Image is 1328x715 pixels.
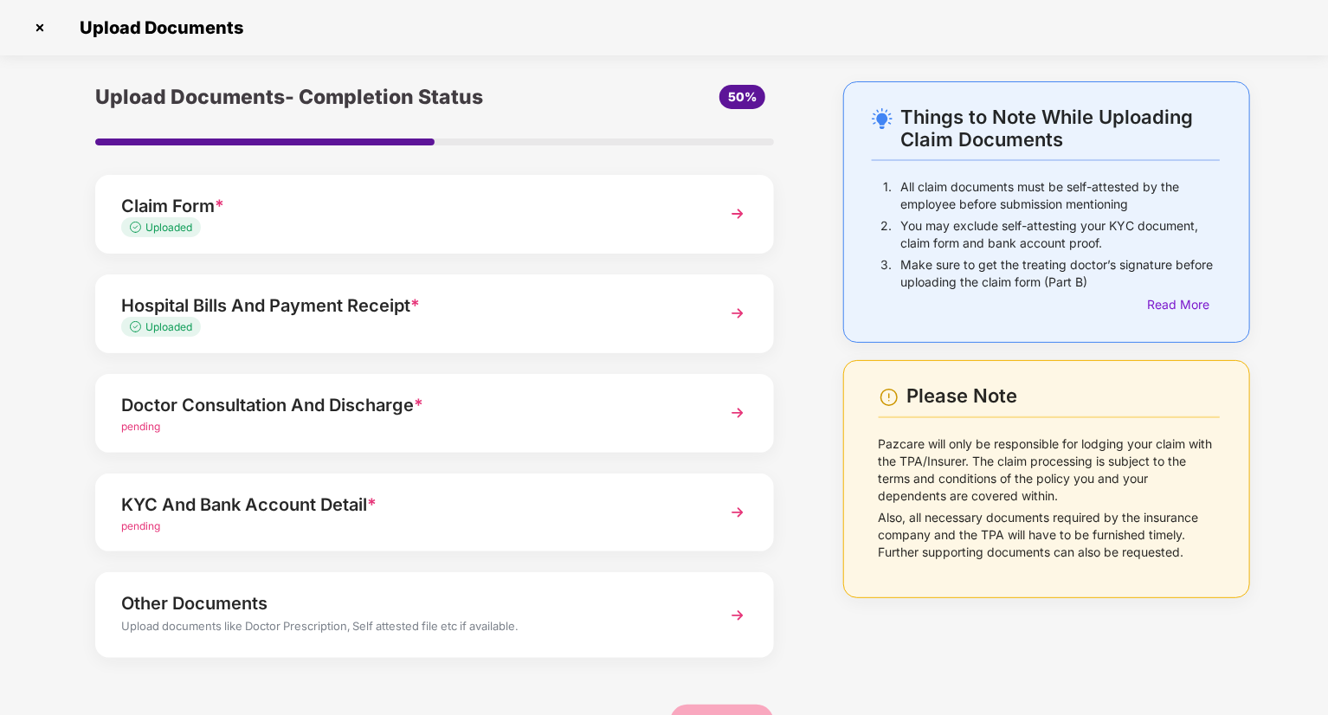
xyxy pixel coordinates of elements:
[121,192,695,220] div: Claim Form
[145,221,192,234] span: Uploaded
[722,298,753,329] img: svg+xml;base64,PHN2ZyBpZD0iTmV4dCIgeG1sbnM9Imh0dHA6Ly93d3cudzMub3JnLzIwMDAvc3ZnIiB3aWR0aD0iMzYiIG...
[907,384,1220,408] div: Please Note
[121,391,695,419] div: Doctor Consultation And Discharge
[722,600,753,631] img: svg+xml;base64,PHN2ZyBpZD0iTmV4dCIgeG1sbnM9Imh0dHA6Ly93d3cudzMub3JnLzIwMDAvc3ZnIiB3aWR0aD0iMzYiIG...
[900,106,1220,151] div: Things to Note While Uploading Claim Documents
[145,320,192,333] span: Uploaded
[728,89,757,104] span: 50%
[722,497,753,528] img: svg+xml;base64,PHN2ZyBpZD0iTmV4dCIgeG1sbnM9Imh0dHA6Ly93d3cudzMub3JnLzIwMDAvc3ZnIiB3aWR0aD0iMzYiIG...
[26,14,54,42] img: svg+xml;base64,PHN2ZyBpZD0iQ3Jvc3MtMzJ4MzIiIHhtbG5zPSJodHRwOi8vd3d3LnczLm9yZy8yMDAwL3N2ZyIgd2lkdG...
[879,509,1220,561] p: Also, all necessary documents required by the insurance company and the TPA will have to be furni...
[121,519,160,532] span: pending
[121,617,695,640] div: Upload documents like Doctor Prescription, Self attested file etc if available.
[900,178,1220,213] p: All claim documents must be self-attested by the employee before submission mentioning
[872,108,893,129] img: svg+xml;base64,PHN2ZyB4bWxucz0iaHR0cDovL3d3dy53My5vcmcvMjAwMC9zdmciIHdpZHRoPSIyNC4wOTMiIGhlaWdodD...
[883,178,892,213] p: 1.
[130,222,145,233] img: svg+xml;base64,PHN2ZyB4bWxucz0iaHR0cDovL3d3dy53My5vcmcvMjAwMC9zdmciIHdpZHRoPSIxMy4zMzMiIGhlaWdodD...
[880,256,892,291] p: 3.
[130,321,145,332] img: svg+xml;base64,PHN2ZyB4bWxucz0iaHR0cDovL3d3dy53My5vcmcvMjAwMC9zdmciIHdpZHRoPSIxMy4zMzMiIGhlaWdodD...
[121,491,695,519] div: KYC And Bank Account Detail
[121,589,695,617] div: Other Documents
[879,435,1220,505] p: Pazcare will only be responsible for lodging your claim with the TPA/Insurer. The claim processin...
[900,217,1220,252] p: You may exclude self-attesting your KYC document, claim form and bank account proof.
[62,17,252,38] span: Upload Documents
[121,420,160,433] span: pending
[95,81,547,113] div: Upload Documents- Completion Status
[1147,295,1220,314] div: Read More
[879,387,899,408] img: svg+xml;base64,PHN2ZyBpZD0iV2FybmluZ18tXzI0eDI0IiBkYXRhLW5hbWU9Ildhcm5pbmcgLSAyNHgyNCIgeG1sbnM9Im...
[121,292,695,319] div: Hospital Bills And Payment Receipt
[880,217,892,252] p: 2.
[900,256,1220,291] p: Make sure to get the treating doctor’s signature before uploading the claim form (Part B)
[722,198,753,229] img: svg+xml;base64,PHN2ZyBpZD0iTmV4dCIgeG1sbnM9Imh0dHA6Ly93d3cudzMub3JnLzIwMDAvc3ZnIiB3aWR0aD0iMzYiIG...
[722,397,753,428] img: svg+xml;base64,PHN2ZyBpZD0iTmV4dCIgeG1sbnM9Imh0dHA6Ly93d3cudzMub3JnLzIwMDAvc3ZnIiB3aWR0aD0iMzYiIG...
